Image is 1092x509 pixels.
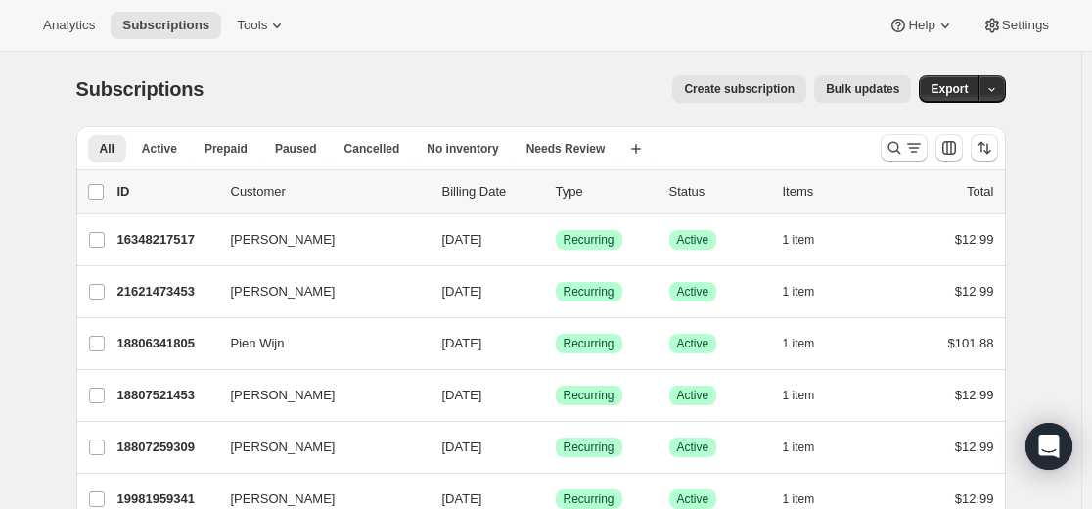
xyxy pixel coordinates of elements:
div: Items [783,182,881,202]
button: Export [919,75,979,103]
button: Tools [225,12,298,39]
button: Settings [971,12,1061,39]
span: [DATE] [442,336,482,350]
span: 1 item [783,336,815,351]
p: Total [967,182,993,202]
span: [DATE] [442,491,482,506]
span: Subscriptions [122,18,209,33]
span: Active [677,232,709,248]
span: [PERSON_NAME] [231,282,336,301]
div: 16348217517[PERSON_NAME][DATE]SuccessRecurringSuccessActive1 item$12.99 [117,226,994,254]
span: Tools [237,18,267,33]
button: [PERSON_NAME] [219,276,415,307]
span: Recurring [564,284,614,300]
button: Bulk updates [814,75,911,103]
span: [PERSON_NAME] [231,230,336,250]
button: 1 item [783,382,837,409]
span: Active [677,284,709,300]
span: Subscriptions [76,78,205,100]
div: 18806341805Pien Wijn[DATE]SuccessRecurringSuccessActive1 item$101.88 [117,330,994,357]
button: 1 item [783,434,837,461]
span: 1 item [783,284,815,300]
button: Analytics [31,12,107,39]
button: [PERSON_NAME] [219,380,415,411]
span: [PERSON_NAME] [231,489,336,509]
span: [PERSON_NAME] [231,386,336,405]
span: Recurring [564,440,614,455]
span: All [100,141,114,157]
button: Subscriptions [111,12,221,39]
span: Recurring [564,336,614,351]
span: Cancelled [344,141,400,157]
span: $12.99 [955,284,994,299]
span: Analytics [43,18,95,33]
div: IDCustomerBilling DateTypeStatusItemsTotal [117,182,994,202]
span: Export [931,81,968,97]
span: [DATE] [442,388,482,402]
p: Status [669,182,767,202]
button: Help [877,12,966,39]
span: Active [677,491,709,507]
span: No inventory [427,141,498,157]
span: Help [908,18,934,33]
span: Recurring [564,388,614,403]
span: Active [677,388,709,403]
div: 18807259309[PERSON_NAME][DATE]SuccessRecurringSuccessActive1 item$12.99 [117,434,994,461]
p: Customer [231,182,427,202]
span: $12.99 [955,491,994,506]
span: [PERSON_NAME] [231,438,336,457]
span: 1 item [783,388,815,403]
span: Active [677,440,709,455]
div: 21621473453[PERSON_NAME][DATE]SuccessRecurringSuccessActive1 item$12.99 [117,278,994,305]
button: 1 item [783,330,837,357]
div: 18807521453[PERSON_NAME][DATE]SuccessRecurringSuccessActive1 item$12.99 [117,382,994,409]
button: 1 item [783,278,837,305]
span: 1 item [783,491,815,507]
p: 18807521453 [117,386,215,405]
p: ID [117,182,215,202]
span: Active [677,336,709,351]
button: [PERSON_NAME] [219,432,415,463]
span: Recurring [564,232,614,248]
span: [DATE] [442,284,482,299]
span: Paused [275,141,317,157]
p: 18806341805 [117,334,215,353]
span: Recurring [564,491,614,507]
p: 16348217517 [117,230,215,250]
span: 1 item [783,440,815,455]
button: Search and filter results [881,134,928,162]
span: 1 item [783,232,815,248]
button: Sort the results [971,134,998,162]
span: Needs Review [526,141,606,157]
button: [PERSON_NAME] [219,224,415,255]
p: Billing Date [442,182,540,202]
span: [DATE] [442,232,482,247]
p: 21621473453 [117,282,215,301]
button: Customize table column order and visibility [935,134,963,162]
span: $12.99 [955,388,994,402]
span: Settings [1002,18,1049,33]
p: 19981959341 [117,489,215,509]
span: [DATE] [442,440,482,454]
span: Bulk updates [826,81,899,97]
span: $101.88 [948,336,994,350]
button: 1 item [783,226,837,254]
span: $12.99 [955,232,994,247]
button: Create subscription [672,75,806,103]
span: Active [142,141,177,157]
span: $12.99 [955,440,994,454]
span: Create subscription [684,81,795,97]
div: Open Intercom Messenger [1025,423,1072,470]
div: Type [556,182,654,202]
span: Pien Wijn [231,334,285,353]
p: 18807259309 [117,438,215,457]
button: Create new view [620,135,652,162]
span: Prepaid [205,141,248,157]
button: Pien Wijn [219,328,415,359]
